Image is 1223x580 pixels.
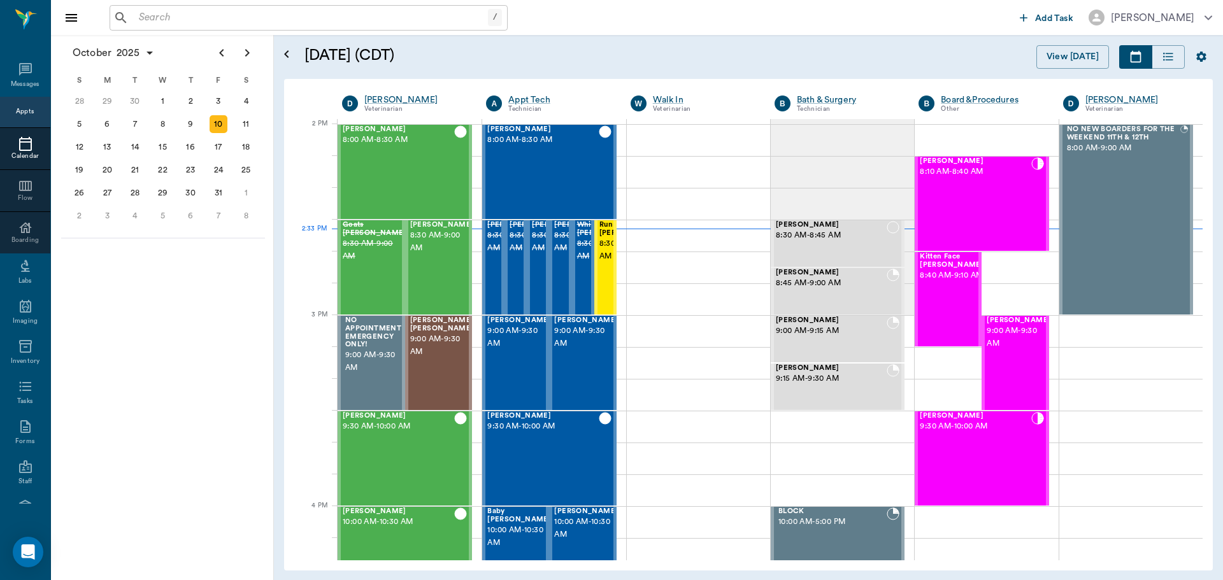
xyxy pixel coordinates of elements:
[71,207,89,225] div: Sunday, November 2, 2025
[70,44,114,62] span: October
[510,229,573,255] span: 8:30 AM - 9:00 AM
[487,325,551,350] span: 9:00 AM - 9:30 AM
[1063,95,1079,111] div: D
[1111,10,1194,25] div: [PERSON_NAME]
[653,104,755,115] div: Veterinarian
[11,357,39,366] div: Inventory
[405,315,473,411] div: CHECKED_OUT, 9:00 AM - 9:30 AM
[294,499,327,531] div: 4 PM
[154,92,172,110] div: Wednesday, October 1, 2025
[776,316,887,325] span: [PERSON_NAME]
[16,107,34,117] div: Appts
[13,316,38,326] div: Imaging
[776,372,887,385] span: 9:15 AM - 9:30 AM
[920,253,983,269] span: Kitten Face [PERSON_NAME]
[987,325,1050,350] span: 9:00 AM - 9:30 AM
[594,220,617,315] div: CHECKED_OUT, 8:30 AM - 9:00 AM
[343,237,406,263] span: 8:30 AM - 9:00 AM
[510,221,573,229] span: [PERSON_NAME]
[232,71,260,90] div: S
[364,94,467,106] div: [PERSON_NAME]
[343,507,454,516] span: [PERSON_NAME]
[345,316,404,349] span: NO APPOINTMENT! EMERGENCY ONLY!
[71,161,89,179] div: Sunday, October 19, 2025
[776,364,887,372] span: [PERSON_NAME]
[410,333,474,358] span: 9:00 AM - 9:30 AM
[549,315,616,411] div: CHECKED_OUT, 9:00 AM - 9:30 AM
[59,5,84,31] button: Close drawer
[182,138,199,156] div: Thursday, October 16, 2025
[71,115,89,133] div: Sunday, October 5, 2025
[154,184,172,202] div: Wednesday, October 29, 2025
[482,315,549,411] div: CHECKED_OUT, 9:00 AM - 9:30 AM
[1015,6,1078,29] button: Add Task
[410,221,474,229] span: [PERSON_NAME]
[554,325,618,350] span: 9:00 AM - 9:30 AM
[343,420,454,433] span: 9:30 AM - 10:00 AM
[343,516,454,528] span: 10:00 AM - 10:30 AM
[204,71,232,90] div: F
[487,524,551,549] span: 10:00 AM - 10:30 AM
[775,95,790,111] div: B
[778,507,887,516] span: BLOCK
[154,207,172,225] div: Wednesday, November 5, 2025
[279,30,294,79] button: Open calendar
[98,115,116,133] div: Monday, October 6, 2025
[487,420,598,433] span: 9:30 AM - 10:00 AM
[98,184,116,202] div: Monday, October 27, 2025
[487,316,551,325] span: [PERSON_NAME]
[338,124,472,220] div: CHECKED_OUT, 8:00 AM - 8:30 AM
[482,220,504,315] div: CANCELED, 8:30 AM - 9:00 AM
[797,94,899,106] a: Bath & Surgery
[410,316,474,333] span: [PERSON_NAME] [PERSON_NAME]
[237,92,255,110] div: Saturday, October 4, 2025
[554,507,618,516] span: [PERSON_NAME]
[182,92,199,110] div: Thursday, October 2, 2025
[488,9,502,26] div: /
[94,71,122,90] div: M
[776,221,887,229] span: [PERSON_NAME]
[126,184,144,202] div: Tuesday, October 28, 2025
[126,115,144,133] div: Tuesday, October 7, 2025
[176,71,204,90] div: T
[1085,104,1188,115] div: Veterinarian
[71,138,89,156] div: Sunday, October 12, 2025
[653,94,755,106] a: Walk In
[771,315,905,363] div: BOOKED, 9:00 AM - 9:15 AM
[71,184,89,202] div: Sunday, October 26, 2025
[154,138,172,156] div: Wednesday, October 15, 2025
[71,92,89,110] div: Sunday, September 28, 2025
[1067,125,1181,142] span: NO NEW BOARDERS FOR THE WEEKEND 11TH & 12TH
[487,221,551,229] span: [PERSON_NAME]
[210,92,227,110] div: Friday, October 3, 2025
[18,276,32,286] div: Labs
[941,94,1043,106] a: Board &Procedures
[338,315,405,411] div: BOOKED, 9:00 AM - 9:30 AM
[410,229,474,255] span: 8:30 AM - 9:00 AM
[549,220,571,315] div: CANCELED, 8:30 AM - 9:00 AM
[17,397,33,406] div: Tasks
[209,40,234,66] button: Previous page
[920,166,1031,178] span: 8:10 AM - 8:40 AM
[15,437,34,446] div: Forms
[126,138,144,156] div: Tuesday, October 14, 2025
[577,237,641,263] span: 8:30 AM - 9:00 AM
[919,95,934,111] div: B
[98,92,116,110] div: Monday, September 29, 2025
[364,104,467,115] div: Veterinarian
[294,117,327,149] div: 2 PM
[776,325,887,337] span: 9:00 AM - 9:15 AM
[66,40,161,66] button: October2025
[210,138,227,156] div: Friday, October 17, 2025
[345,349,404,374] span: 9:00 AM - 9:30 AM
[941,104,1043,115] div: Other
[920,420,1031,433] span: 9:30 AM - 10:00 AM
[11,80,40,89] div: Messages
[599,221,663,237] span: Runt [PERSON_NAME]
[771,267,905,315] div: BOOKED, 8:45 AM - 9:00 AM
[920,269,983,282] span: 8:40 AM - 9:10 AM
[554,221,618,229] span: [PERSON_NAME]
[343,221,406,237] span: Goats [PERSON_NAME]
[98,207,116,225] div: Monday, November 3, 2025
